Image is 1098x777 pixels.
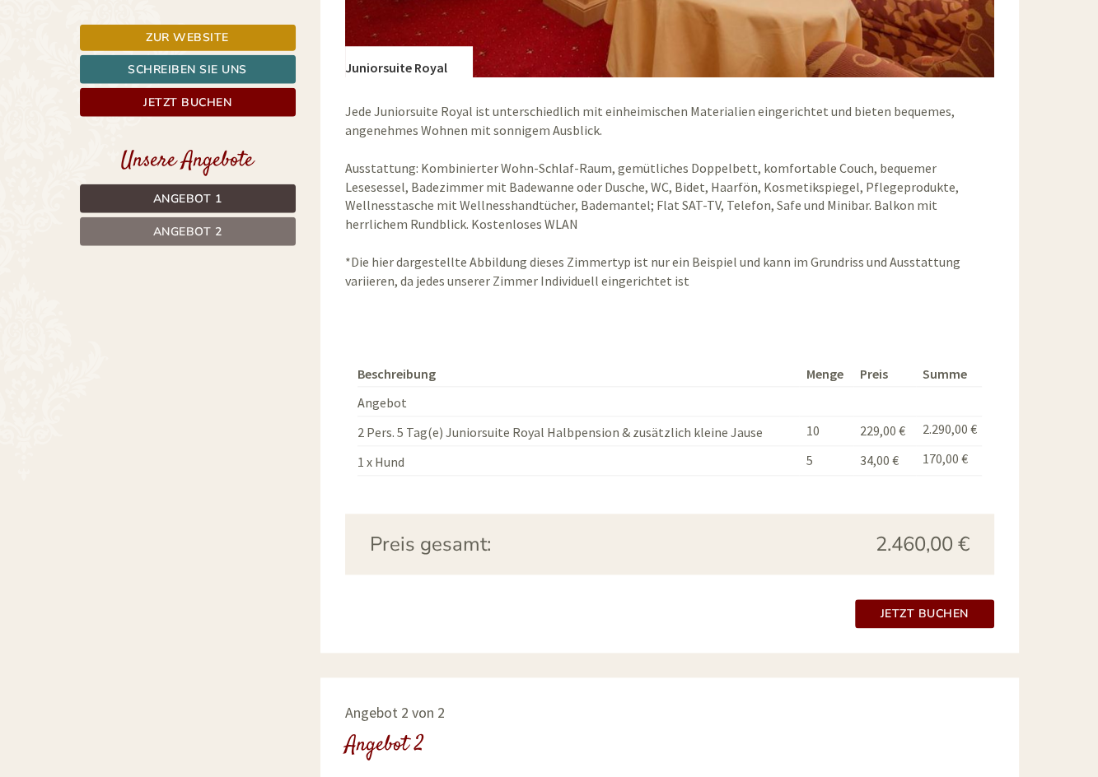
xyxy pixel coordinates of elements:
button: Senden [550,434,649,463]
span: Angebot 2 [153,224,222,240]
a: Zur Website [80,25,296,51]
span: 229,00 € [860,423,905,440]
small: 15:15 [395,80,624,91]
td: 2.290,00 € [916,417,981,447]
span: Angebot 1 [153,191,222,207]
td: 5 [799,447,853,477]
div: Sonntag [287,12,363,40]
td: Angebot [357,388,799,417]
a: Jetzt buchen [80,88,296,117]
a: Jetzt buchen [855,600,994,629]
th: Menge [799,362,853,388]
span: Angebot 2 von 2 [345,704,445,723]
th: Beschreibung [357,362,799,388]
td: 170,00 € [916,447,981,477]
div: Juniorsuite Royal [345,47,472,78]
th: Preis [853,362,916,388]
div: Unsere Angebote [80,146,296,176]
td: 1 x Hund [357,447,799,477]
th: Summe [916,362,981,388]
span: 34,00 € [860,453,899,469]
span: 2.460,00 € [876,531,970,559]
div: Preis gesamt: [357,531,670,559]
a: Schreiben Sie uns [80,55,296,84]
td: 10 [799,417,853,447]
p: Jede Juniorsuite Royal ist unterschiedlich mit einheimischen Materialien eingerichtet und bieten ... [345,103,994,291]
div: Guten Tag, wie können wir Ihnen helfen? [387,44,637,95]
div: Sie [395,48,624,61]
td: 2 Pers. 5 Tag(e) Juniorsuite Royal Halbpension & zusätzlich kleine Jause [357,417,799,447]
div: Angebot 2 [345,731,424,761]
